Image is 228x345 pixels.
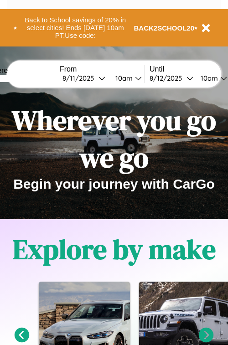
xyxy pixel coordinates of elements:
button: 8/11/2025 [60,73,108,83]
b: BACK2SCHOOL20 [134,24,195,32]
button: Back to School savings of 20% in select cities! Ends [DATE] 10am PT.Use code: [17,14,134,42]
div: 8 / 12 / 2025 [150,74,187,82]
div: 8 / 11 / 2025 [62,74,98,82]
h1: Explore by make [13,231,216,268]
div: 10am [196,74,220,82]
button: 10am [108,73,145,83]
div: 10am [111,74,135,82]
label: From [60,65,145,73]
